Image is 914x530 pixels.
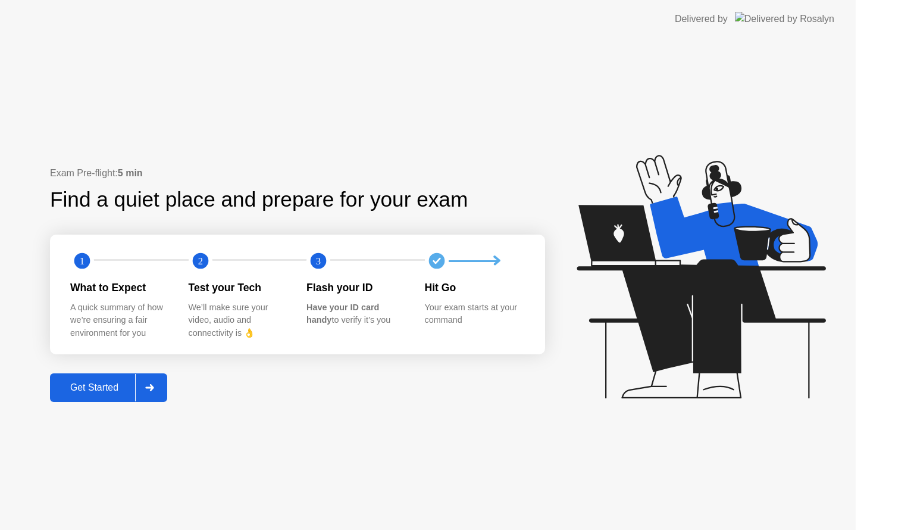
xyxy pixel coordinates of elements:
[675,12,728,26] div: Delivered by
[70,301,170,340] div: A quick summary of how we’re ensuring a fair environment for you
[306,280,406,295] div: Flash your ID
[425,280,524,295] div: Hit Go
[50,184,469,216] div: Find a quiet place and prepare for your exam
[425,301,524,327] div: Your exam starts at your command
[118,168,143,178] b: 5 min
[50,166,545,180] div: Exam Pre-flight:
[54,382,135,393] div: Get Started
[316,255,321,267] text: 3
[198,255,202,267] text: 2
[50,373,167,402] button: Get Started
[189,301,288,340] div: We’ll make sure your video, audio and connectivity is 👌
[189,280,288,295] div: Test your Tech
[70,280,170,295] div: What to Expect
[306,301,406,327] div: to verify it’s you
[735,12,834,26] img: Delivered by Rosalyn
[80,255,84,267] text: 1
[306,303,379,325] b: Have your ID card handy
